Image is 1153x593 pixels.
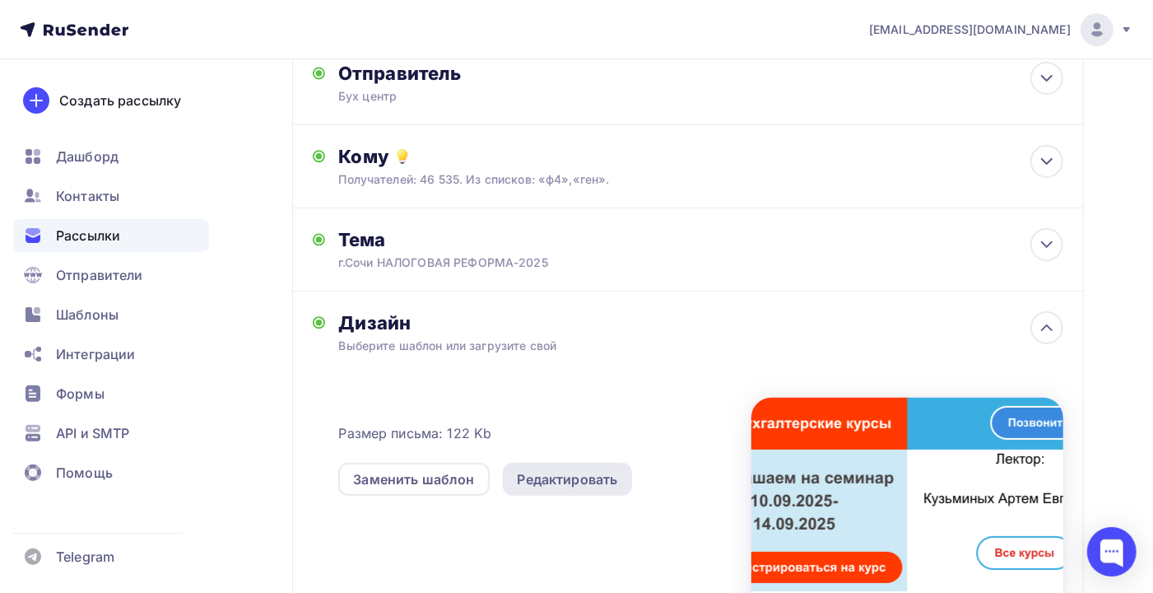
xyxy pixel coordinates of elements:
span: Помощь [56,463,113,483]
span: Рассылки [56,226,120,245]
a: Формы [13,377,209,410]
div: Заменить шаблон [353,469,474,489]
span: Шаблоны [56,305,119,325]
span: Telegram [56,547,114,567]
a: Отправители [13,259,209,292]
span: API и SMTP [56,423,129,443]
div: Редактировать [518,469,618,489]
div: Выберите шаблон или загрузите свой [338,338,990,354]
span: Формы [56,384,105,404]
span: Контакты [56,186,119,206]
a: Шаблоны [13,298,209,331]
div: Тема [338,228,663,251]
span: Отправители [56,265,143,285]
span: [EMAIL_ADDRESS][DOMAIN_NAME] [869,21,1071,38]
div: Бух центр [338,88,659,105]
div: Дизайн [338,311,1063,334]
span: Размер письма: 122 Kb [338,423,491,443]
div: Получателей: 46 535. Из списков: «ф4»,«ген». [338,171,990,188]
span: Дашборд [56,147,119,166]
div: г.Сочи НАЛОГОВАЯ РЕФОРМА-2025 [338,254,631,271]
a: Рассылки [13,219,209,252]
a: Дашборд [13,140,209,173]
a: [EMAIL_ADDRESS][DOMAIN_NAME] [869,13,1133,46]
div: Создать рассылку [59,91,181,110]
div: Кому [338,145,1063,168]
div: Отправитель [338,62,695,85]
span: Интеграции [56,344,135,364]
a: Контакты [13,180,209,212]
